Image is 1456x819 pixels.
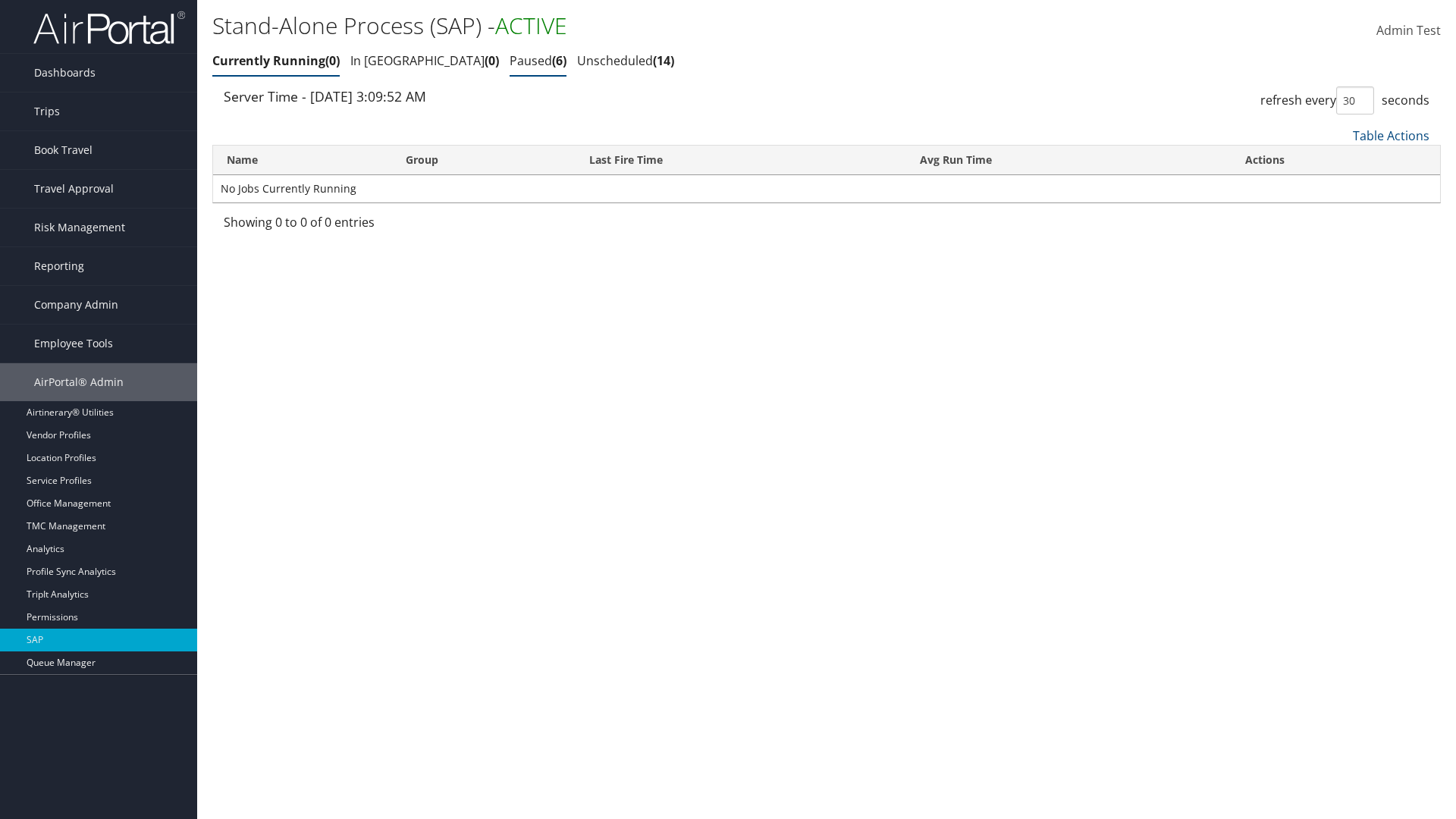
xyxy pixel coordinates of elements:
[224,213,508,239] div: Showing 0 to 0 of 0 entries
[34,286,118,324] span: Company Admin
[495,10,567,41] span: ACTIVE
[212,10,1031,42] h1: Stand-Alone Process (SAP) -
[213,146,392,175] th: Name: activate to sort column ascending
[552,52,566,69] span: 6
[34,54,96,92] span: Dashboards
[212,52,340,69] a: Currently Running0
[34,131,93,169] span: Book Travel
[1376,22,1441,39] span: Admin Test
[34,247,84,285] span: Reporting
[34,170,114,208] span: Travel Approval
[1353,127,1429,144] a: Table Actions
[577,52,674,69] a: Unscheduled14
[653,52,674,69] span: 14
[33,10,185,45] img: airportal-logo.png
[576,146,906,175] th: Last Fire Time: activate to sort column ascending
[213,175,1440,202] td: No Jobs Currently Running
[485,52,499,69] span: 0
[1260,92,1336,108] span: refresh every
[392,146,576,175] th: Group: activate to sort column ascending
[34,209,125,246] span: Risk Management
[1382,92,1429,108] span: seconds
[34,363,124,401] span: AirPortal® Admin
[510,52,566,69] a: Paused6
[325,52,340,69] span: 0
[350,52,499,69] a: In [GEOGRAPHIC_DATA]0
[34,325,113,362] span: Employee Tools
[34,93,60,130] span: Trips
[1232,146,1440,175] th: Actions
[906,146,1232,175] th: Avg Run Time: activate to sort column ascending
[1376,8,1441,55] a: Admin Test
[224,86,815,106] div: Server Time - [DATE] 3:09:52 AM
